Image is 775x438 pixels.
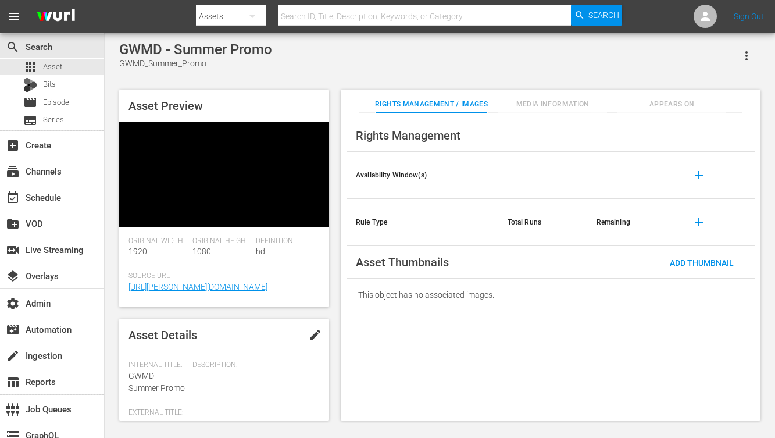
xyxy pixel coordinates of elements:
[375,98,488,111] span: Rights Management / Images
[734,12,764,21] a: Sign Out
[43,97,69,108] span: Episode
[571,5,622,26] button: Search
[587,199,676,246] th: Remaining
[498,98,607,111] span: Media Information
[692,168,706,182] span: add
[301,321,329,349] button: edit
[6,323,20,337] span: Automation
[128,371,185,393] span: GWMD - Summer Promo
[356,129,460,143] span: Rights Management
[256,247,265,256] span: hd
[660,252,743,273] button: Add Thumbnail
[23,78,37,92] div: Bits
[192,237,251,246] span: Original Height
[588,5,619,26] span: Search
[119,58,272,70] div: GWMD_Summer_Promo
[192,247,211,256] span: 1080
[347,152,498,199] th: Availability Window(s)
[498,199,587,246] th: Total Runs
[308,328,322,342] span: edit
[28,3,84,30] img: ans4CAIJ8jUAAAAAAAAAAAAAAAAAAAAAAAAgQb4GAAAAAAAAAAAAAAAAAAAAAAAAJMjXAAAAAAAAAAAAAAAAAAAAAAAAgAT5G...
[128,247,147,256] span: 1920
[6,349,20,363] span: Ingestion
[617,98,726,111] span: Appears On
[6,191,20,205] span: Schedule
[43,79,56,90] span: Bits
[128,408,187,418] span: External Title:
[6,165,20,179] span: Channels
[347,199,498,246] th: Rule Type
[128,361,187,370] span: Internal Title:
[356,255,449,269] span: Asset Thumbnails
[128,282,267,291] a: [URL][PERSON_NAME][DOMAIN_NAME]
[192,361,314,370] span: Description:
[685,161,713,189] button: add
[43,114,64,126] span: Series
[256,237,314,246] span: Definition
[6,375,20,389] span: Reports
[6,403,20,416] span: Job Queues
[128,99,203,113] span: Asset Preview
[128,237,187,246] span: Original Width
[128,328,197,342] span: Asset Details
[7,9,21,23] span: menu
[692,215,706,229] span: add
[128,272,314,281] span: Source Url
[347,279,755,311] div: This object has no associated images.
[23,95,37,109] span: Episode
[6,269,20,283] span: Overlays
[6,138,20,152] span: Create
[23,60,37,74] span: Asset
[43,61,62,73] span: Asset
[6,243,20,257] span: Live Streaming
[23,113,37,127] span: Series
[6,40,20,54] span: Search
[685,208,713,236] button: add
[6,217,20,231] span: VOD
[119,41,272,58] div: GWMD - Summer Promo
[6,297,20,311] span: Admin
[660,258,743,268] span: Add Thumbnail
